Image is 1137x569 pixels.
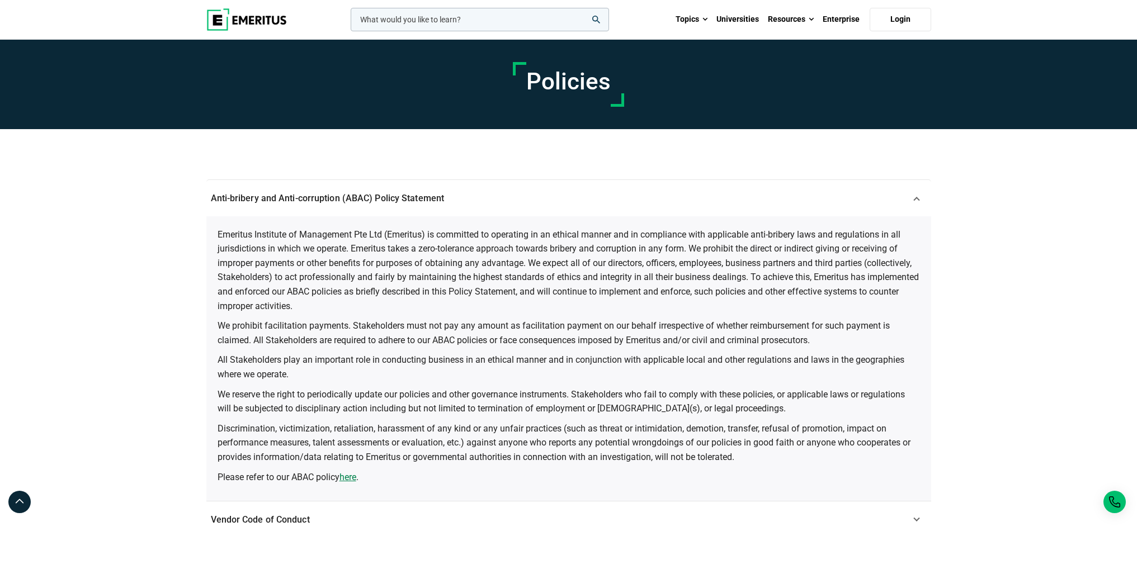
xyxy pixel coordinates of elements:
[218,353,920,381] p: All Stakeholders play an important role in conducting business in an ethical manner and in conjun...
[218,387,920,416] p: We reserve the right to periodically update our policies and other governance instruments. Stakeh...
[339,470,356,485] a: here
[206,180,931,217] a: Anti-bribery and Anti-corruption (ABAC) Policy Statement
[351,8,609,31] input: woocommerce-product-search-field-0
[218,470,920,485] p: Please refer to our ABAC policy .
[526,68,611,96] h1: Policies
[218,227,920,314] p: Emeritus Institute of Management Pte Ltd (Emeritus) is committed to operating in an ethical manne...
[218,319,920,347] p: We prohibit facilitation payments. Stakeholders must not pay any amount as facilitation payment o...
[206,501,931,538] a: Vendor Code of Conduct
[211,514,310,525] span: Vendor Code of Conduct
[211,193,445,203] span: Anti-bribery and Anti-corruption (ABAC) Policy Statement
[870,8,931,31] a: Login
[218,421,920,464] p: Discrimination, victimization, retaliation, harassment of any kind or any unfair practices (such ...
